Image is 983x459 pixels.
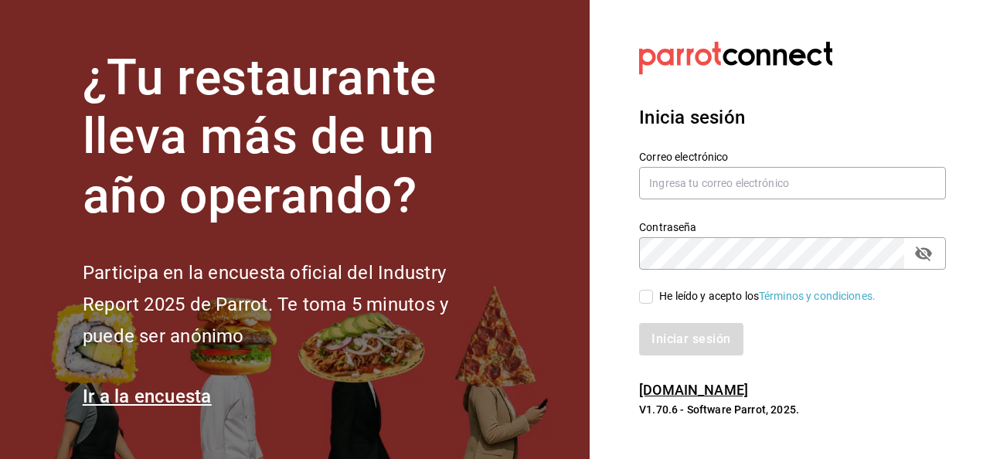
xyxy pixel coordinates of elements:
label: Correo electrónico [639,151,946,161]
input: Ingresa tu correo electrónico [639,167,946,199]
label: Contraseña [639,221,946,232]
a: [DOMAIN_NAME] [639,382,748,398]
button: Campo de contraseña [910,240,937,267]
h1: ¿Tu restaurante lleva más de un año operando? [83,49,500,226]
a: Ir a la encuesta [83,386,212,407]
h2: Participa en la encuesta oficial del Industry Report 2025 de Parrot. Te toma 5 minutos y puede se... [83,257,500,352]
p: V1.70.6 - Software Parrot, 2025. [639,402,946,417]
h3: Inicia sesión [639,104,946,131]
a: Términos y condiciones. [759,290,876,302]
div: He leído y acepto los [659,288,876,304]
